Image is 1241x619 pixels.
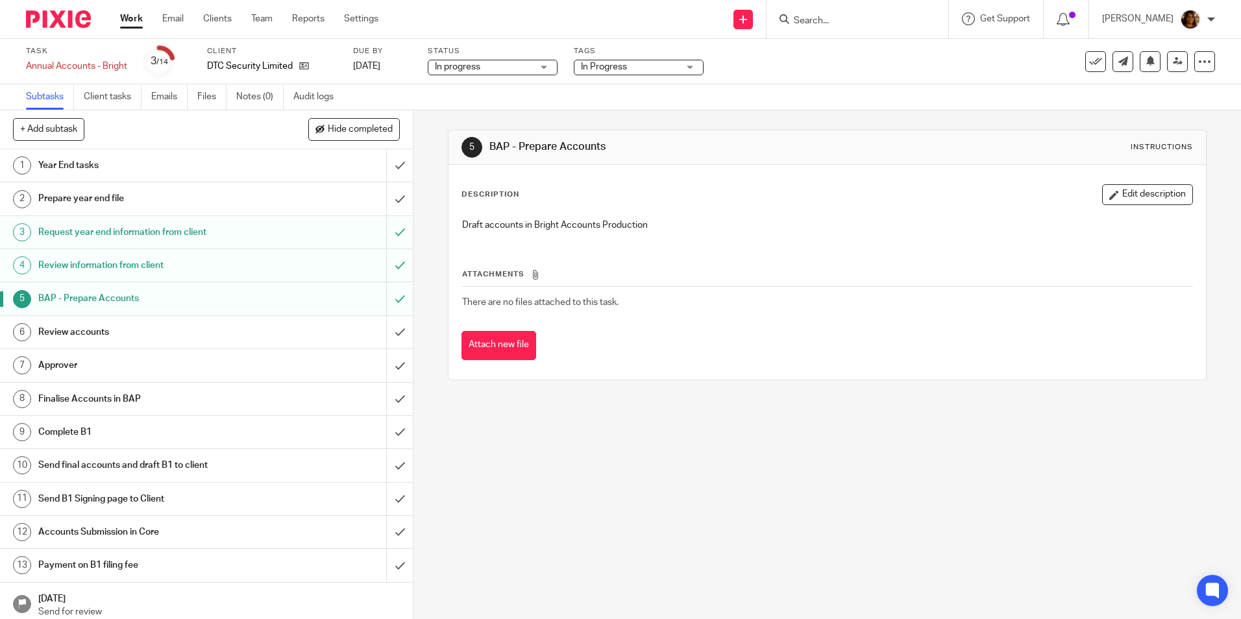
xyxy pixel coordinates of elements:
h1: [DATE] [38,589,400,605]
a: Reports [292,12,325,25]
span: Attachments [462,271,524,278]
button: Edit description [1102,184,1193,205]
h1: Prepare year end file [38,189,262,208]
div: 3 [151,54,168,69]
a: Email [162,12,184,25]
span: [DATE] [353,62,380,71]
h1: Finalise Accounts in BAP [38,389,262,409]
label: Due by [353,46,412,56]
div: 2 [13,190,31,208]
h1: Send final accounts and draft B1 to client [38,455,262,475]
a: Files [197,84,227,110]
h1: Review accounts [38,322,262,342]
img: Arvinder.jpeg [1180,9,1201,30]
span: Get Support [980,14,1030,23]
div: 6 [13,323,31,341]
a: Client tasks [84,84,141,110]
div: 3 [13,223,31,241]
p: Draft accounts in Bright Accounts Production [462,219,1192,232]
a: Audit logs [293,84,343,110]
h1: Complete B1 [38,422,262,442]
p: Description [461,189,519,200]
button: Hide completed [308,118,400,140]
div: 13 [13,556,31,574]
h1: Review information from client [38,256,262,275]
div: Annual Accounts - Bright [26,60,127,73]
h1: BAP - Prepare Accounts [489,140,855,154]
h1: Send B1 Signing page to Client [38,489,262,509]
h1: Request year end information from client [38,223,262,242]
div: 11 [13,490,31,508]
div: 12 [13,523,31,541]
a: Notes (0) [236,84,284,110]
div: 1 [13,156,31,175]
a: Work [120,12,143,25]
span: Hide completed [328,125,393,135]
a: Clients [203,12,232,25]
button: + Add subtask [13,118,84,140]
p: Send for review [38,605,400,618]
small: /14 [156,58,168,66]
button: Attach new file [461,331,536,360]
span: In Progress [581,62,627,71]
div: 5 [13,290,31,308]
label: Tags [574,46,704,56]
label: Client [207,46,337,56]
div: 4 [13,256,31,274]
div: 7 [13,356,31,374]
img: Pixie [26,10,91,28]
p: DTC Security Limited [207,60,293,73]
a: Subtasks [26,84,74,110]
h1: Year End tasks [38,156,262,175]
h1: Approver [38,356,262,375]
span: There are no files attached to this task. [462,298,619,307]
div: 5 [461,137,482,158]
span: In progress [435,62,480,71]
div: 10 [13,456,31,474]
h1: Payment on B1 filing fee [38,555,262,575]
p: [PERSON_NAME] [1102,12,1173,25]
a: Emails [151,84,188,110]
label: Task [26,46,127,56]
a: Team [251,12,273,25]
div: 8 [13,390,31,408]
input: Search [793,16,909,27]
div: Instructions [1131,142,1193,152]
h1: Accounts Submission in Core [38,522,262,542]
a: Settings [344,12,378,25]
h1: BAP - Prepare Accounts [38,289,262,308]
label: Status [428,46,558,56]
div: 9 [13,423,31,441]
